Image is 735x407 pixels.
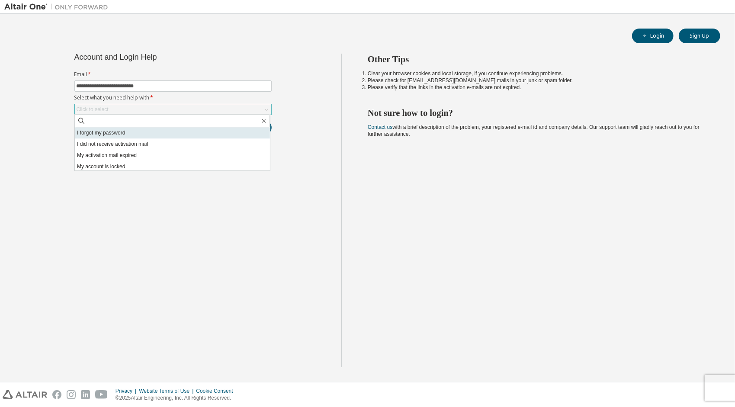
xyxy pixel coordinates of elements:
[95,390,108,399] img: youtube.svg
[368,77,705,84] li: Please check for [EMAIL_ADDRESS][DOMAIN_NAME] mails in your junk or spam folder.
[368,54,705,65] h2: Other Tips
[4,3,112,11] img: Altair One
[116,388,139,394] div: Privacy
[632,29,674,43] button: Login
[67,390,76,399] img: instagram.svg
[75,104,271,115] div: Click to select
[75,127,270,138] li: I forgot my password
[77,106,109,113] div: Click to select
[52,390,61,399] img: facebook.svg
[74,54,232,61] div: Account and Login Help
[81,390,90,399] img: linkedin.svg
[368,124,392,130] a: Contact us
[139,388,196,394] div: Website Terms of Use
[679,29,720,43] button: Sign Up
[74,94,272,101] label: Select what you need help with
[196,388,238,394] div: Cookie Consent
[368,107,705,119] h2: Not sure how to login?
[368,84,705,91] li: Please verify that the links in the activation e-mails are not expired.
[3,390,47,399] img: altair_logo.svg
[368,124,700,137] span: with a brief description of the problem, your registered e-mail id and company details. Our suppo...
[74,71,272,78] label: Email
[116,394,238,402] p: © 2025 Altair Engineering, Inc. All Rights Reserved.
[368,70,705,77] li: Clear your browser cookies and local storage, if you continue experiencing problems.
